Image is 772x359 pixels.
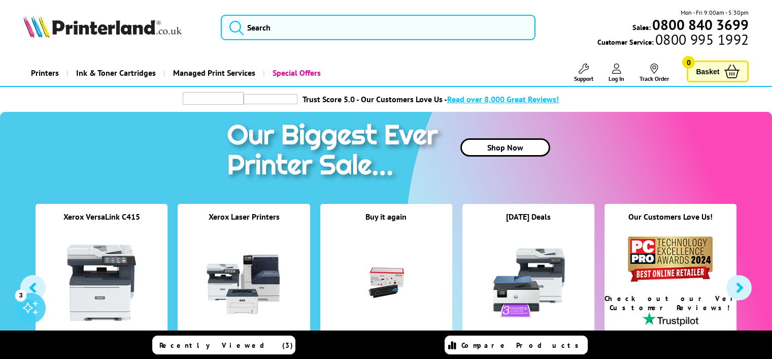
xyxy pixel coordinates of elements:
[461,341,584,350] span: Compare Products
[63,212,140,222] a: Xerox VersaLink C415
[183,92,244,105] img: trustpilot rating
[445,336,588,354] a: Compare Products
[222,112,448,192] img: printer sale
[574,64,593,82] a: Support
[696,65,719,78] span: Basket
[640,64,669,82] a: Track Order
[574,75,593,82] span: Support
[23,15,182,38] img: Printerland Logo
[263,60,328,86] a: Special Offers
[152,336,295,354] a: Recently Viewed (3)
[687,61,749,82] a: Basket 0
[66,60,163,86] a: Ink & Toner Cartridges
[447,94,559,104] span: Read over 8,000 Great Reviews!
[632,22,651,32] span: Sales:
[682,56,695,69] span: 0
[303,94,559,104] a: Trust Score 5.0 - Our Customers Love Us -Read over 8,000 Great Reviews!
[605,212,736,234] div: Our Customers Love Us!
[652,15,749,34] b: 0800 840 3699
[23,15,208,40] a: Printerland Logo
[209,212,280,222] a: Xerox Laser Printers
[654,35,749,44] span: 0800 995 1992
[221,15,535,40] input: Search
[651,20,749,29] a: 0800 840 3699
[462,212,594,234] div: [DATE] Deals
[365,212,407,222] a: Buy it again
[681,8,749,17] span: Mon - Fri 9:00am - 5:30pm
[163,60,263,86] a: Managed Print Services
[244,94,297,104] img: trustpilot rating
[609,75,624,82] span: Log In
[597,35,749,47] span: Customer Service:
[460,138,550,157] a: Shop Now
[23,60,66,86] a: Printers
[605,294,736,312] div: Check out our Verified Customer Reviews!
[159,341,293,350] span: Recently Viewed (3)
[609,64,624,82] a: Log In
[15,289,26,301] div: 3
[76,60,156,86] span: Ink & Toner Cartridges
